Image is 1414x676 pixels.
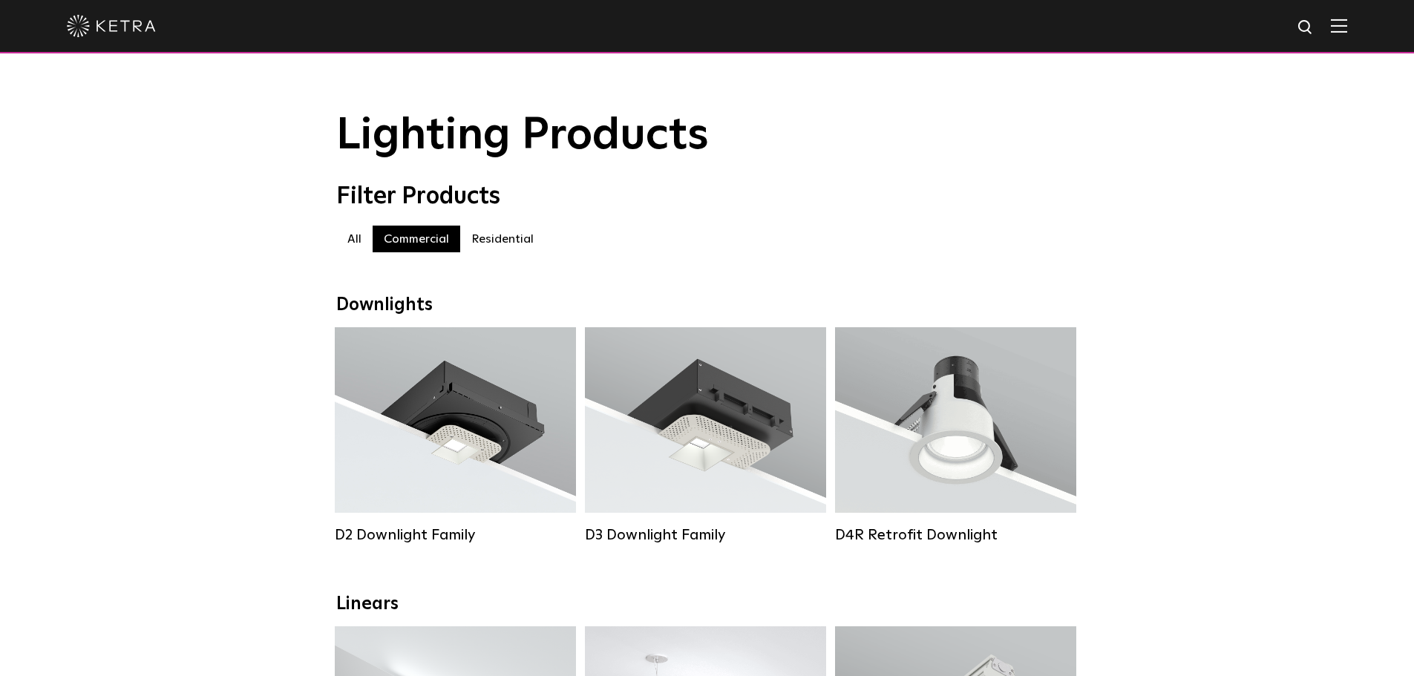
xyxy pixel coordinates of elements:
div: Downlights [336,295,1078,316]
span: Lighting Products [336,114,709,158]
div: D3 Downlight Family [585,526,826,544]
img: ketra-logo-2019-white [67,15,156,37]
label: Residential [460,226,545,252]
div: D4R Retrofit Downlight [835,526,1076,544]
label: All [336,226,373,252]
div: D2 Downlight Family [335,526,576,544]
div: Filter Products [336,183,1078,211]
div: Linears [336,594,1078,615]
a: D2 Downlight Family Lumen Output:1200Colors:White / Black / Gloss Black / Silver / Bronze / Silve... [335,327,576,544]
a: D4R Retrofit Downlight Lumen Output:800Colors:White / BlackBeam Angles:15° / 25° / 40° / 60°Watta... [835,327,1076,544]
label: Commercial [373,226,460,252]
img: Hamburger%20Nav.svg [1331,19,1347,33]
img: search icon [1297,19,1315,37]
a: D3 Downlight Family Lumen Output:700 / 900 / 1100Colors:White / Black / Silver / Bronze / Paintab... [585,327,826,544]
